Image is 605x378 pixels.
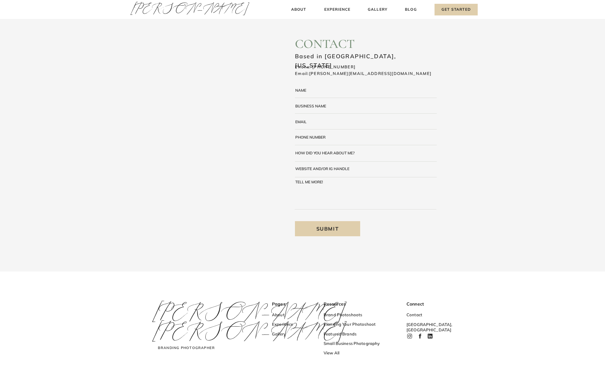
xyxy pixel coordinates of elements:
h2: contact [295,36,435,50]
a: [PERSON_NAME][EMAIL_ADDRESS][DOMAIN_NAME] [309,71,431,76]
div: Phone number [295,135,336,139]
h3: Branding Photographer [156,346,217,352]
h3: Based in [GEOGRAPHIC_DATA], [US_STATE] [295,52,424,58]
div: website and/or ig handle [295,167,352,170]
h3: Connect [406,301,444,308]
div: business name [295,104,338,108]
a: Experience [323,6,351,13]
h3: [GEOGRAPHIC_DATA], [GEOGRAPHIC_DATA] [406,322,447,329]
div: email [295,120,312,124]
a: Planning Your Photoshoot [324,322,385,328]
a: Blog [404,6,418,13]
h3: [PERSON_NAME] [PERSON_NAME] [152,303,225,343]
div: how did you hear about me? [295,151,358,155]
a: Small Business Photography [324,341,385,347]
a: View All [324,350,385,357]
a: Featured Brands [324,331,385,338]
h3: Phone: [PHONE_NUMBER] Email: [295,64,450,77]
a: About [289,6,308,13]
a: Submit [295,221,360,236]
a: Contact [406,312,444,319]
a: [PERSON_NAME][PERSON_NAME] [152,303,225,343]
a: Gallery [367,6,388,13]
div: tell me more! [295,180,336,184]
a: Brand Photoshoots [324,312,385,319]
div: Name [295,88,309,92]
a: Get Started [435,4,478,15]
